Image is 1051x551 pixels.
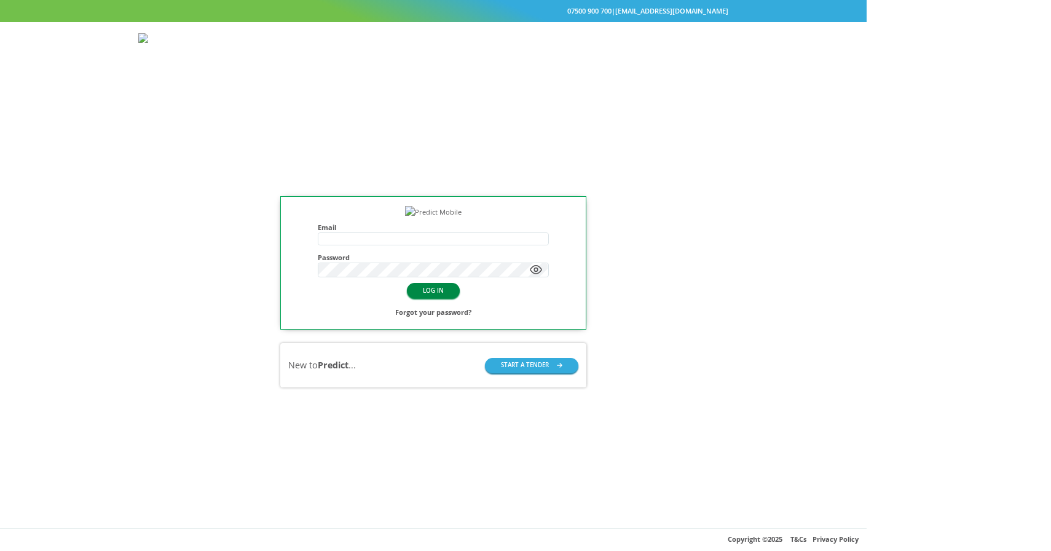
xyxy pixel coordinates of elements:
a: 07500 900 700 [567,6,612,15]
a: [EMAIL_ADDRESS][DOMAIN_NAME] [615,6,728,15]
div: | [138,5,728,18]
a: Forgot your password? [395,306,471,319]
div: New to ... [288,359,356,372]
h4: Email [318,223,548,231]
a: Privacy Policy [813,534,859,544]
img: Predict Mobile [138,33,235,46]
a: T&Cs [790,534,806,544]
button: LOG IN [407,283,460,298]
b: Predict [318,359,348,371]
img: Predict Mobile [405,206,462,219]
h4: Password [318,253,548,261]
button: START A TENDER [485,358,578,373]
